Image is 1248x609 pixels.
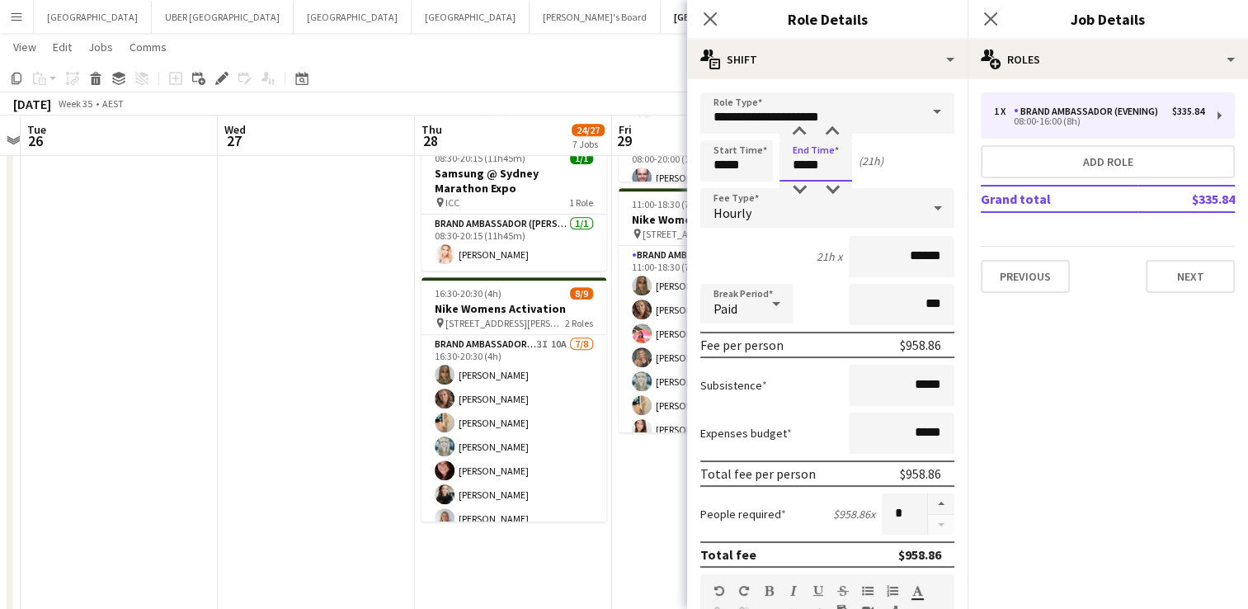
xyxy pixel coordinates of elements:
[687,40,968,79] div: Shift
[859,153,883,168] div: (21h)
[763,584,775,597] button: Bold
[34,1,152,33] button: [GEOGRAPHIC_DATA]
[152,1,294,33] button: UBER [GEOGRAPHIC_DATA]
[981,145,1235,178] button: Add role
[887,584,898,597] button: Ordered List
[7,36,43,58] a: View
[862,584,874,597] button: Unordered List
[900,465,941,482] div: $958.86
[700,378,767,393] label: Subsistence
[102,97,124,110] div: AEST
[412,1,530,33] button: [GEOGRAPHIC_DATA]
[123,36,173,58] a: Comms
[445,317,565,329] span: [STREET_ADDRESS][PERSON_NAME]
[569,196,593,209] span: 1 Role
[421,215,606,271] app-card-role: Brand Ambassador ([PERSON_NAME])1/108:30-20:15 (11h45m)[PERSON_NAME]
[968,40,1248,79] div: Roles
[994,117,1204,125] div: 08:00-16:00 (8h)
[13,40,36,54] span: View
[421,277,606,522] app-job-card: 16:30-20:30 (4h)8/9Nike Womens Activation [STREET_ADDRESS][PERSON_NAME]2 RolesBrand Ambassador ([...
[738,584,750,597] button: Redo
[812,584,824,597] button: Underline
[687,8,968,30] h3: Role Details
[222,131,246,150] span: 27
[421,166,606,196] h3: Samsung @ Sydney Marathon Expo
[421,335,606,559] app-card-role: Brand Ambassador ([PERSON_NAME])3I10A7/816:30-20:30 (4h)[PERSON_NAME][PERSON_NAME][PERSON_NAME][P...
[572,138,604,150] div: 7 Jobs
[616,131,632,150] span: 29
[788,584,799,597] button: Italic
[435,287,502,300] span: 16:30-20:30 (4h)
[570,152,593,164] span: 1/1
[82,36,120,58] a: Jobs
[713,584,725,597] button: Undo
[837,584,849,597] button: Strikethrough
[981,260,1070,293] button: Previous
[700,507,786,522] label: People required
[1146,260,1235,293] button: Next
[46,36,78,58] a: Edit
[224,122,246,137] span: Wed
[421,122,442,137] span: Thu
[53,40,72,54] span: Edit
[130,40,167,54] span: Comms
[900,337,941,353] div: $958.86
[572,124,605,136] span: 24/27
[619,138,803,194] app-card-role: Team Leader (Mon - Fri)1/108:00-20:00 (12h)[PERSON_NAME]
[1014,106,1165,117] div: Brand Ambassador (Evening)
[898,546,941,563] div: $958.86
[419,131,442,150] span: 28
[928,493,954,515] button: Increase
[294,1,412,33] button: [GEOGRAPHIC_DATA]
[88,40,113,54] span: Jobs
[981,186,1137,212] td: Grand total
[421,142,606,271] app-job-card: 08:30-20:15 (11h45m)1/1Samsung @ Sydney Marathon Expo ICC1 RoleBrand Ambassador ([PERSON_NAME])1/...
[700,426,792,441] label: Expenses budget
[13,96,51,112] div: [DATE]
[713,205,751,221] span: Hourly
[968,8,1248,30] h3: Job Details
[570,287,593,300] span: 8/9
[1172,106,1204,117] div: $335.84
[619,122,632,137] span: Fri
[565,317,593,329] span: 2 Roles
[713,300,737,317] span: Paid
[661,1,780,33] button: [GEOGRAPHIC_DATA]
[994,106,1014,117] div: 1 x
[1137,186,1235,212] td: $335.84
[445,196,459,209] span: ICC
[25,131,46,150] span: 26
[435,152,525,164] span: 08:30-20:15 (11h45m)
[421,301,606,316] h3: Nike Womens Activation
[911,584,923,597] button: Text Color
[619,246,803,470] app-card-role: Brand Ambassador ([PERSON_NAME])8/811:00-18:30 (7h30m)[PERSON_NAME][PERSON_NAME][PERSON_NAME][PER...
[817,249,842,264] div: 21h x
[700,337,784,353] div: Fee per person
[833,507,875,522] div: $958.86 x
[700,465,816,482] div: Total fee per person
[54,97,96,110] span: Week 35
[27,122,46,137] span: Tue
[619,212,803,227] h3: Nike Womens Activation
[632,198,718,210] span: 11:00-18:30 (7h30m)
[530,1,661,33] button: [PERSON_NAME]'s Board
[643,228,762,240] span: [STREET_ADDRESS][PERSON_NAME]
[619,188,803,432] app-job-card: 11:00-18:30 (7h30m)9/9Nike Womens Activation [STREET_ADDRESS][PERSON_NAME]2 RolesBrand Ambassador...
[700,546,756,563] div: Total fee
